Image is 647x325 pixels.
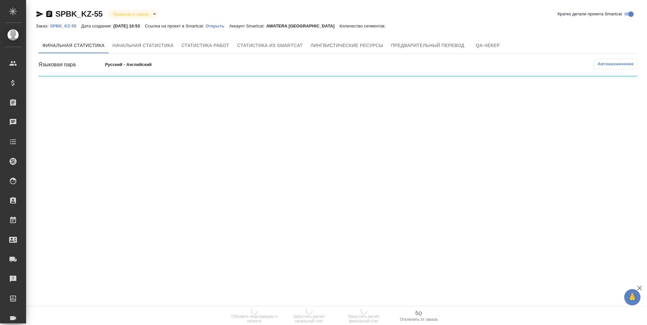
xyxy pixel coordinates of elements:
a: Открыть [206,23,229,28]
p: Аккаунт Smartcat: [229,24,266,28]
span: Начальная статистика [113,41,174,50]
span: Статистика из Smartcat [237,41,303,50]
a: SPBK_KZ-55 [55,9,103,18]
div: Языковая пара [38,61,105,69]
button: 🙏 [624,289,640,305]
button: Скопировать ссылку [45,10,53,18]
p: Ссылка на проект в Smartcat: [145,24,205,28]
span: Статистика работ [181,41,229,50]
p: Русский - Английский [105,61,238,68]
p: [DATE] 10:53 [113,24,145,28]
p: AWATERA [GEOGRAPHIC_DATA] [266,24,339,28]
button: Скопировать ссылку для ЯМессенджера [36,10,44,18]
span: 🙏 [627,290,638,304]
span: QA-чекер [472,41,504,50]
span: Предварительный перевод [391,41,464,50]
button: Привязан к заказу [111,11,151,17]
p: Дата создания: [81,24,113,28]
span: Лингвистические ресурсы [310,41,383,50]
span: Финальная статистика [42,41,105,50]
p: Заказ: [36,24,50,28]
span: Кратко детали проекта Smartcat [558,11,622,17]
a: SPBK_KZ-55 [50,23,81,28]
p: Количество сегментов: [339,24,387,28]
div: Привязан к заказу [108,10,158,19]
span: Автоназначение [597,61,634,67]
button: Автоназначение [594,59,637,69]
